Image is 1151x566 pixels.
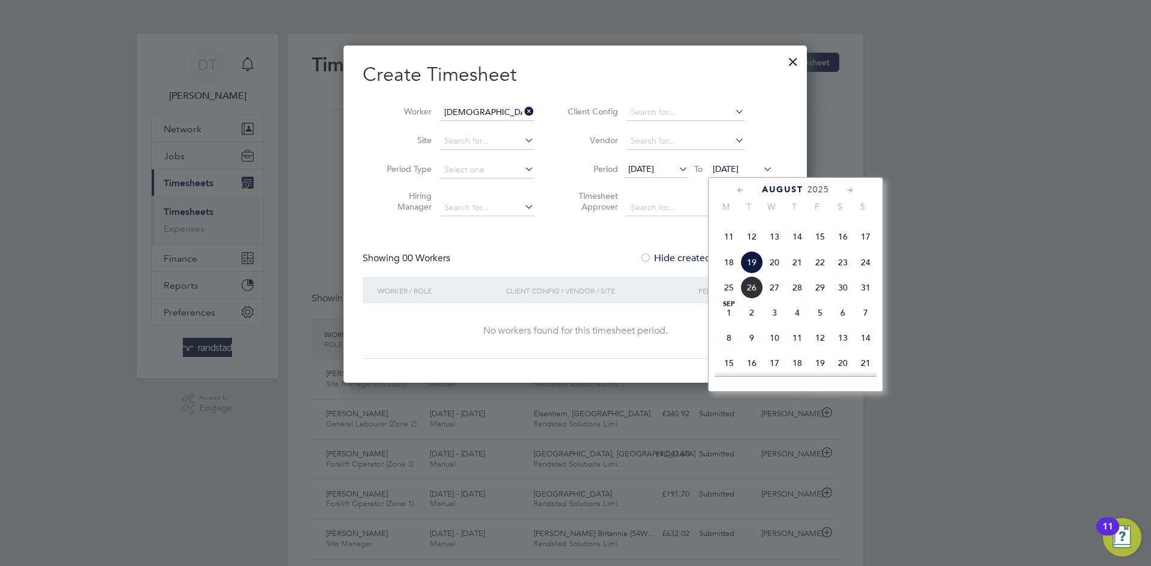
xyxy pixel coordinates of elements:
[378,164,432,174] label: Period Type
[786,225,809,248] span: 14
[740,352,763,374] span: 16
[640,252,761,264] label: Hide created timesheets
[718,225,740,248] span: 11
[718,352,740,374] span: 15
[786,326,809,349] span: 11
[363,252,453,265] div: Showing
[828,201,851,212] span: S
[718,301,740,324] span: 1
[809,301,831,324] span: 5
[831,326,854,349] span: 13
[786,251,809,274] span: 21
[378,106,432,117] label: Worker
[564,190,618,212] label: Timesheet Approver
[809,276,831,299] span: 29
[783,201,806,212] span: T
[375,277,503,304] div: Worker / Role
[831,251,854,274] span: 23
[831,225,854,248] span: 16
[854,276,877,299] span: 31
[440,133,534,150] input: Search for...
[740,326,763,349] span: 9
[740,276,763,299] span: 26
[1103,518,1141,556] button: Open Resource Center, 11 new notifications
[760,201,783,212] span: W
[809,326,831,349] span: 12
[807,184,829,195] span: 2025
[440,162,534,178] input: Select one
[831,301,854,324] span: 6
[854,301,877,324] span: 7
[378,135,432,146] label: Site
[503,277,695,304] div: Client Config / Vendor / Site
[564,135,618,146] label: Vendor
[440,104,534,121] input: Search for...
[1102,526,1113,542] div: 11
[809,251,831,274] span: 22
[854,326,877,349] span: 14
[786,352,809,374] span: 18
[854,251,877,274] span: 24
[831,352,854,374] span: 20
[564,164,618,174] label: Period
[763,301,786,324] span: 3
[831,276,854,299] span: 30
[740,301,763,324] span: 2
[375,325,776,337] div: No workers found for this timesheet period.
[763,225,786,248] span: 13
[763,276,786,299] span: 27
[737,201,760,212] span: T
[402,252,450,264] span: 00 Workers
[786,301,809,324] span: 4
[854,352,877,374] span: 21
[854,225,877,248] span: 17
[440,199,534,216] input: Search for...
[718,301,740,307] span: Sep
[806,201,828,212] span: F
[718,251,740,274] span: 18
[363,62,788,87] h2: Create Timesheet
[626,104,745,121] input: Search for...
[626,199,745,216] input: Search for...
[691,161,706,177] span: To
[626,133,745,150] input: Search for...
[762,184,803,195] span: August
[378,190,432,212] label: Hiring Manager
[763,352,786,374] span: 17
[786,276,809,299] span: 28
[564,106,618,117] label: Client Config
[715,201,737,212] span: M
[809,352,831,374] span: 19
[718,276,740,299] span: 25
[851,201,874,212] span: S
[713,164,739,174] span: [DATE]
[628,164,654,174] span: [DATE]
[695,277,776,304] div: Period
[809,225,831,248] span: 15
[740,251,763,274] span: 19
[718,326,740,349] span: 8
[763,251,786,274] span: 20
[763,326,786,349] span: 10
[740,225,763,248] span: 12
